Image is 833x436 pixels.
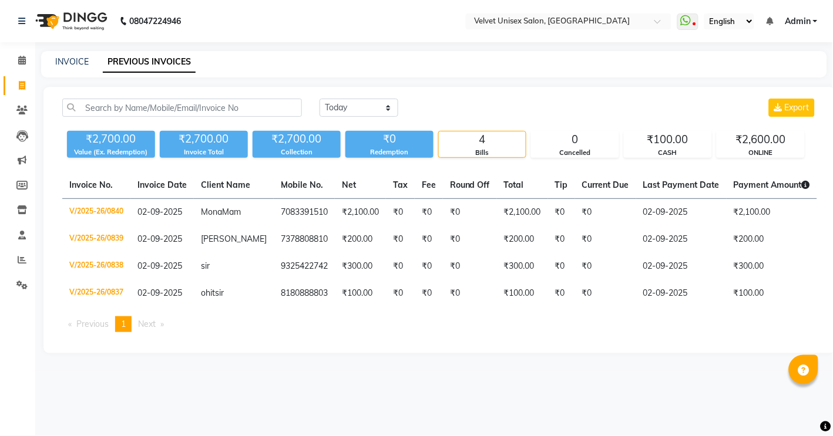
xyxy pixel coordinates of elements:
[548,253,575,280] td: ₹0
[138,319,156,329] span: Next
[624,148,711,158] div: CASH
[160,131,248,147] div: ₹2,700.00
[443,226,497,253] td: ₹0
[443,280,497,307] td: ₹0
[335,280,386,307] td: ₹100.00
[62,253,130,280] td: V/2025-26/0838
[450,180,490,190] span: Round Off
[575,199,636,227] td: ₹0
[575,253,636,280] td: ₹0
[727,280,817,307] td: ₹100.00
[386,280,415,307] td: ₹0
[281,180,323,190] span: Mobile No.
[342,180,356,190] span: Net
[137,180,187,190] span: Invoice Date
[201,207,222,217] span: Mona
[137,207,182,217] span: 02-09-2025
[121,319,126,329] span: 1
[785,15,811,28] span: Admin
[504,180,524,190] span: Total
[345,131,434,147] div: ₹0
[386,199,415,227] td: ₹0
[160,147,248,157] div: Invoice Total
[62,226,130,253] td: V/2025-26/0839
[717,148,804,158] div: ONLINE
[67,147,155,157] div: Value (Ex. Redemption)
[274,280,335,307] td: 8180888803
[727,199,817,227] td: ₹2,100.00
[555,180,568,190] span: Tip
[734,180,810,190] span: Payment Amount
[201,288,215,298] span: ohit
[103,52,196,73] a: PREVIOUS INVOICES
[443,253,497,280] td: ₹0
[393,180,408,190] span: Tax
[727,253,817,280] td: ₹300.00
[137,288,182,298] span: 02-09-2025
[215,288,224,298] span: sir
[201,234,267,244] span: [PERSON_NAME]
[636,226,727,253] td: 02-09-2025
[439,131,526,148] div: 4
[497,280,548,307] td: ₹100.00
[201,261,210,271] span: sir
[253,147,341,157] div: Collection
[636,253,727,280] td: 02-09-2025
[137,234,182,244] span: 02-09-2025
[497,253,548,280] td: ₹300.00
[548,280,575,307] td: ₹0
[137,261,182,271] span: 02-09-2025
[532,131,619,148] div: 0
[636,280,727,307] td: 02-09-2025
[69,180,113,190] span: Invoice No.
[335,199,386,227] td: ₹2,100.00
[415,253,443,280] td: ₹0
[717,131,804,148] div: ₹2,600.00
[274,253,335,280] td: 9325422742
[62,199,130,227] td: V/2025-26/0840
[335,253,386,280] td: ₹300.00
[62,99,302,117] input: Search by Name/Mobile/Email/Invoice No
[497,226,548,253] td: ₹200.00
[62,316,817,332] nav: Pagination
[575,280,636,307] td: ₹0
[222,207,241,217] span: Mam
[497,199,548,227] td: ₹2,100.00
[727,226,817,253] td: ₹200.00
[636,199,727,227] td: 02-09-2025
[624,131,711,148] div: ₹100.00
[769,99,815,117] button: Export
[76,319,109,329] span: Previous
[386,226,415,253] td: ₹0
[274,199,335,227] td: 7083391510
[253,131,341,147] div: ₹2,700.00
[30,5,110,38] img: logo
[62,280,130,307] td: V/2025-26/0837
[345,147,434,157] div: Redemption
[575,226,636,253] td: ₹0
[386,253,415,280] td: ₹0
[415,199,443,227] td: ₹0
[439,148,526,158] div: Bills
[415,280,443,307] td: ₹0
[415,226,443,253] td: ₹0
[785,102,810,113] span: Export
[643,180,720,190] span: Last Payment Date
[274,226,335,253] td: 7378808810
[335,226,386,253] td: ₹200.00
[67,131,155,147] div: ₹2,700.00
[55,56,89,67] a: INVOICE
[129,5,181,38] b: 08047224946
[443,199,497,227] td: ₹0
[548,199,575,227] td: ₹0
[582,180,629,190] span: Current Due
[422,180,436,190] span: Fee
[532,148,619,158] div: Cancelled
[201,180,250,190] span: Client Name
[548,226,575,253] td: ₹0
